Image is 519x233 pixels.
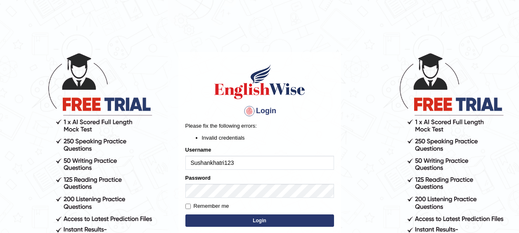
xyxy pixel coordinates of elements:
li: Invalid credentials [202,134,334,142]
label: Remember me [185,202,229,210]
label: Username [185,146,211,154]
h4: Login [185,105,334,118]
input: Remember me [185,204,191,209]
button: Login [185,214,334,227]
img: Logo of English Wise sign in for intelligent practice with AI [213,63,307,100]
p: Please fix the following errors: [185,122,334,130]
label: Password [185,174,211,182]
